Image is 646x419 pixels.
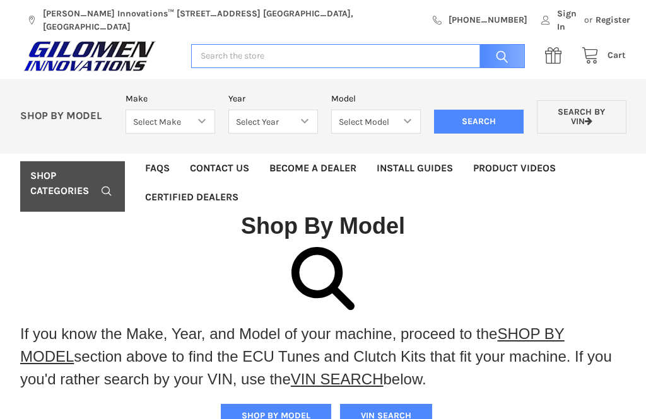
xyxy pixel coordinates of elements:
span: Sign In [557,7,582,33]
a: FAQs [135,154,180,183]
a: Certified Dealers [135,183,249,212]
h1: Shop By Model [20,212,626,240]
a: GILOMEN INNOVATIONS [20,40,178,72]
a: Register [596,7,630,27]
a: Product Videos [463,154,566,183]
label: Make [126,92,215,105]
a: VIN SEARCH [291,370,384,387]
input: Search [434,110,524,134]
input: Search the store [191,44,525,69]
a: Search by VIN [537,100,626,134]
a: Contact Us [180,154,259,183]
a: [PHONE_NUMBER] [426,7,534,27]
img: GILOMEN INNOVATIONS [20,40,159,72]
span: Cart [608,50,626,60]
a: Cart [575,48,626,64]
a: Become a Dealer [259,154,367,183]
a: Install Guides [367,154,463,183]
a: SHOP BY MODEL [20,325,565,365]
span: [PERSON_NAME] Innovations™ [STREET_ADDRESS] [GEOGRAPHIC_DATA], [GEOGRAPHIC_DATA] [43,7,419,33]
label: Model [331,92,421,105]
label: Year [228,92,318,105]
a: Shop Categories [20,161,125,205]
p: SHOP BY MODEL [13,110,119,123]
p: If you know the Make, Year, and Model of your machine, proceed to the section above to find the E... [20,323,626,391]
input: Search [473,44,525,69]
span: [PHONE_NUMBER] [449,13,527,26]
span: or [581,7,596,27]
